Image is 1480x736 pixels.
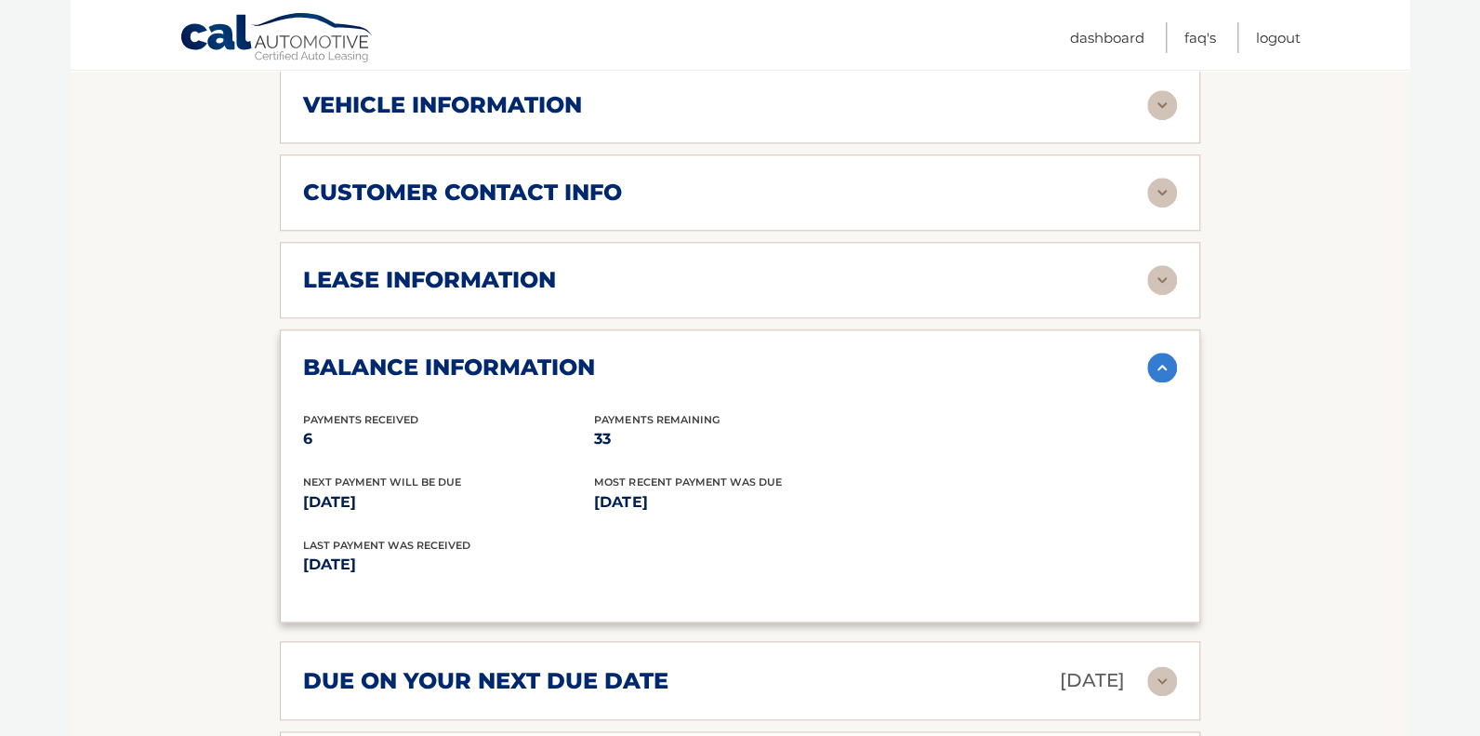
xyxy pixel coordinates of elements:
a: FAQ's [1184,22,1216,53]
img: accordion-active.svg [1147,353,1177,382]
p: 33 [594,426,885,452]
p: [DATE] [303,489,594,515]
span: Next Payment will be due [303,475,461,488]
img: accordion-rest.svg [1147,90,1177,120]
h2: balance information [303,354,595,381]
a: Dashboard [1070,22,1144,53]
p: 6 [303,426,594,452]
p: [DATE] [594,489,885,515]
a: Cal Automotive [179,12,375,66]
span: Payments Received [303,413,418,426]
p: [DATE] [1060,664,1125,697]
h2: lease information [303,266,556,294]
img: accordion-rest.svg [1147,666,1177,696]
p: [DATE] [303,552,740,578]
img: accordion-rest.svg [1147,178,1177,207]
span: Payments Remaining [594,413,719,426]
img: accordion-rest.svg [1147,265,1177,295]
span: Last Payment was received [303,539,470,552]
h2: due on your next due date [303,667,668,695]
h2: customer contact info [303,179,622,207]
h2: vehicle information [303,91,582,119]
span: Most Recent Payment Was Due [594,475,781,488]
a: Logout [1256,22,1301,53]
